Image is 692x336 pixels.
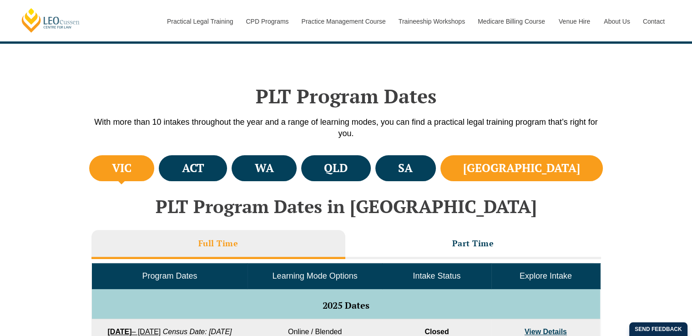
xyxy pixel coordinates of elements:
[471,2,552,41] a: Medicare Billing Course
[182,161,204,176] h4: ACT
[525,328,567,336] a: View Details
[424,328,449,336] span: Closed
[324,161,348,176] h4: QLD
[142,271,197,280] span: Program Dates
[273,271,358,280] span: Learning Mode Options
[392,2,471,41] a: Traineeship Workshops
[413,271,460,280] span: Intake Status
[636,2,672,41] a: Contact
[295,2,392,41] a: Practice Management Course
[107,328,131,336] strong: [DATE]
[597,2,636,41] a: About Us
[87,85,606,107] h2: PLT Program Dates
[87,117,606,139] p: With more than 10 intakes throughout the year and a range of learning modes, you can find a pract...
[87,196,606,216] h2: PLT Program Dates in [GEOGRAPHIC_DATA]
[198,238,238,249] h3: Full Time
[452,238,494,249] h3: Part Time
[20,7,81,33] a: [PERSON_NAME] Centre for Law
[107,328,161,336] a: [DATE]– [DATE]
[239,2,294,41] a: CPD Programs
[323,299,369,311] span: 2025 Dates
[163,328,232,336] em: Census Date: [DATE]
[112,161,131,176] h4: VIC
[255,161,274,176] h4: WA
[463,161,580,176] h4: [GEOGRAPHIC_DATA]
[160,2,239,41] a: Practical Legal Training
[552,2,597,41] a: Venue Hire
[520,271,572,280] span: Explore Intake
[398,161,413,176] h4: SA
